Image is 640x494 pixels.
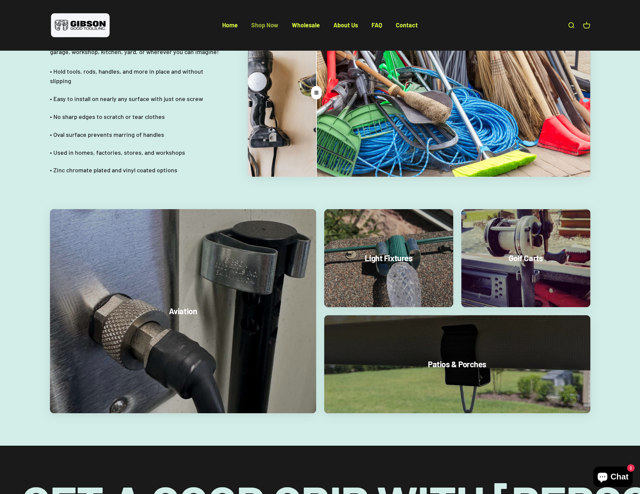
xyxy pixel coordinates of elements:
a: Contact [396,21,418,29]
p: Smart usage of gripper clips will free up valuable space in your garage, workshop, kitchen, yard,... [50,37,221,86]
p: Aviation [169,305,197,317]
p: Patios & Porches [428,359,486,370]
a: FAQ [372,21,382,29]
img: gibson good tools gripper clips are good for patios [324,315,590,413]
img: gripper clips used to hold up yard lights [324,209,453,307]
a: About Us [333,21,358,29]
p: Light Fixtures [365,252,412,264]
p: • No sharp edges to scratch or tear clothes [50,112,221,122]
p: • Easy to install on nearly any surface with just one screw [50,94,221,104]
p: • Oval surface prevents marring of handles [50,130,221,140]
p: • Zinc chromate plated and vinyl coated options [50,165,221,175]
a: Shop Now [251,21,278,29]
a: Wholesale [292,21,320,29]
img: gibson gripper clips used in an airplane [50,209,316,413]
p: Golf Carts [509,252,543,264]
p: • Used in homes, factories, stores, and workshops [50,148,221,157]
inbox-online-store-chat: Shopify online store chat [591,467,635,489]
img: gripper clips used for golf carts [461,209,590,307]
a: Home [222,21,238,29]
